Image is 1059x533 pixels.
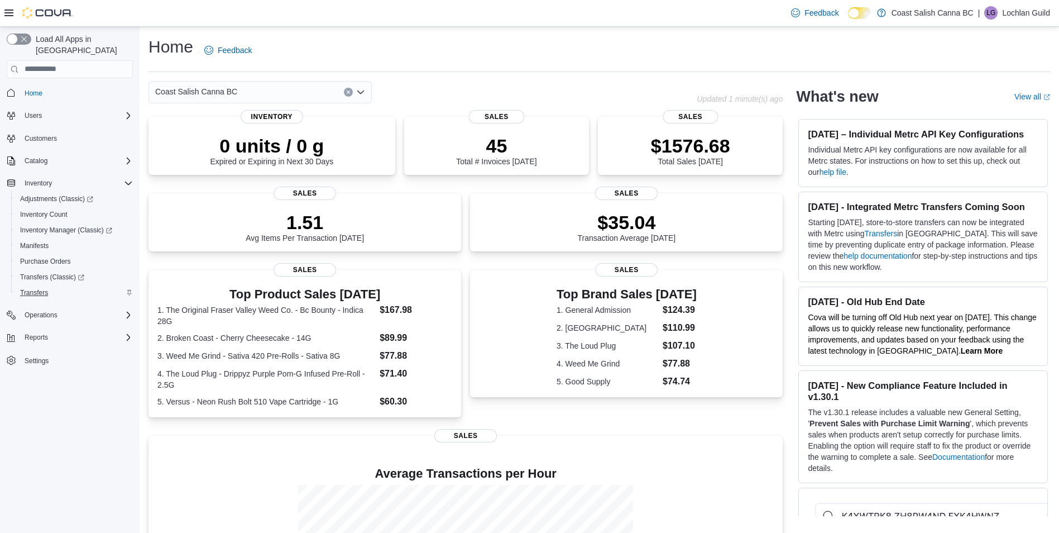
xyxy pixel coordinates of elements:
[11,191,137,207] a: Adjustments (Classic)
[25,333,48,342] span: Reports
[20,131,133,145] span: Customers
[22,7,73,18] img: Cova
[557,340,658,351] dt: 3. The Loud Plug
[848,7,871,19] input: Dark Mode
[11,207,137,222] button: Inventory Count
[246,211,364,234] p: 1.51
[246,211,364,242] div: Avg Items Per Transaction [DATE]
[16,270,133,284] span: Transfers (Classic)
[986,6,995,20] span: LG
[241,110,303,123] span: Inventory
[16,223,117,237] a: Inventory Manager (Classic)
[1043,94,1050,101] svg: External link
[2,153,137,169] button: Catalog
[210,135,333,157] p: 0 units / 0 g
[25,111,42,120] span: Users
[16,208,72,221] a: Inventory Count
[31,34,133,56] span: Load All Apps in [GEOGRAPHIC_DATA]
[16,239,53,253] a: Manifests
[218,45,252,56] span: Feedback
[20,353,133,367] span: Settings
[148,36,193,58] h1: Home
[984,6,998,20] div: Lochlan Guild
[808,144,1038,178] p: Individual Metrc API key configurations are now available for all Metrc states. For instructions ...
[434,429,497,442] span: Sales
[16,192,133,206] span: Adjustments (Classic)
[20,288,48,297] span: Transfers
[200,39,256,61] a: Feedback
[978,6,980,20] p: |
[663,357,697,370] dd: $77.88
[808,217,1038,273] p: Starting [DATE], store-to-store transfers can now be integrated with Metrc using in [GEOGRAPHIC_D...
[844,251,912,260] a: help documentation
[20,354,53,368] a: Settings
[578,211,676,234] p: $35.04
[11,285,137,301] button: Transfers
[2,307,137,323] button: Operations
[380,395,452,408] dd: $60.30
[157,304,375,327] dt: 1. The Original Fraser Valley Weed Co. - Bc Bounty - Indica 28G
[595,187,658,200] span: Sales
[210,135,333,166] div: Expired or Expiring in Next 30 Days
[16,255,133,268] span: Purchase Orders
[808,380,1038,402] h3: [DATE] - New Compliance Feature Included in v1.30.1
[25,356,49,365] span: Settings
[892,6,974,20] p: Coast Salish Canna BC
[456,135,536,166] div: Total # Invoices [DATE]
[20,308,133,322] span: Operations
[808,313,1036,355] span: Cova will be turning off Old Hub next year on [DATE]. This change allows us to quickly release ne...
[20,177,133,190] span: Inventory
[663,339,697,353] dd: $107.10
[808,296,1038,307] h3: [DATE] - Old Hub End Date
[25,311,57,320] span: Operations
[787,2,843,24] a: Feedback
[157,332,375,344] dt: 2. Broken Coast - Cherry Cheesecake - 14G
[557,376,658,387] dt: 5. Good Supply
[932,453,985,461] a: Documentation
[865,229,898,238] a: Transfers
[7,80,133,398] nav: Complex example
[20,154,133,168] span: Catalog
[1002,6,1050,20] p: Lochlan Guild
[663,303,697,317] dd: $124.39
[157,467,774,480] h4: Average Transactions per Hour
[157,368,375,391] dt: 4. The Loud Plug - Drippyz Purple Pom-G Infused Pre-Roll - 2.5G
[16,286,133,299] span: Transfers
[557,322,658,334] dt: 2. [GEOGRAPHIC_DATA]
[557,304,658,316] dt: 1. General Admission
[697,94,783,103] p: Updated 1 minute(s) ago
[380,367,452,380] dd: $71.40
[2,330,137,345] button: Reports
[16,192,98,206] a: Adjustments (Classic)
[20,257,71,266] span: Purchase Orders
[380,303,452,317] dd: $167.98
[961,346,1003,355] a: Learn More
[20,194,93,203] span: Adjustments (Classic)
[651,135,730,157] p: $1576.68
[20,177,56,190] button: Inventory
[595,263,658,277] span: Sales
[2,85,137,101] button: Home
[469,110,524,123] span: Sales
[20,308,62,322] button: Operations
[20,210,68,219] span: Inventory Count
[16,239,133,253] span: Manifests
[663,375,697,388] dd: $74.74
[356,88,365,97] button: Open list of options
[25,179,52,188] span: Inventory
[808,129,1038,140] h3: [DATE] – Individual Metrc API Key Configurations
[20,331,133,344] span: Reports
[380,331,452,345] dd: $89.99
[16,223,133,237] span: Inventory Manager (Classic)
[663,321,697,335] dd: $110.99
[20,109,46,122] button: Users
[20,241,49,250] span: Manifests
[11,238,137,254] button: Manifests
[11,269,137,285] a: Transfers (Classic)
[155,85,237,98] span: Coast Salish Canna BC
[274,187,336,200] span: Sales
[20,331,52,344] button: Reports
[157,396,375,407] dt: 5. Versus - Neon Rush Bolt 510 Vape Cartridge - 1G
